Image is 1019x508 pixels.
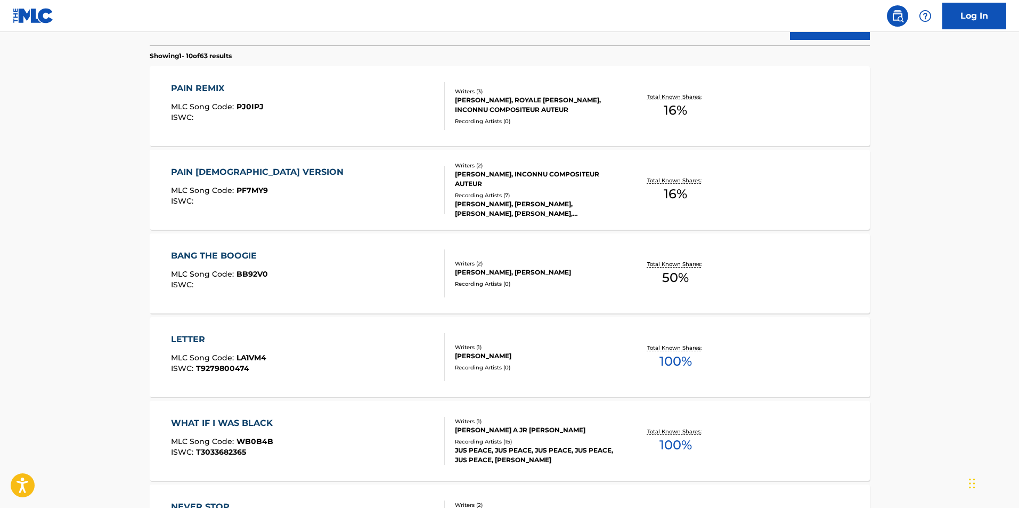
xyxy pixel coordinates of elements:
[942,3,1006,29] a: Log In
[647,344,704,352] p: Total Known Shares:
[237,353,266,362] span: LA1VM4
[171,447,196,457] span: ISWC :
[455,446,616,465] div: JUS PEACE, JUS PEACE, JUS PEACE, JUS PEACE, JUS PEACE, [PERSON_NAME]
[659,352,692,371] span: 100 %
[455,268,616,277] div: [PERSON_NAME], [PERSON_NAME]
[196,364,249,373] span: T9279800474
[171,82,264,95] div: PAIN REMIX
[455,87,616,95] div: Writers ( 3 )
[150,317,870,397] a: LETTERMLC Song Code:LA1VM4ISWC:T9279800474Writers (1)[PERSON_NAME]Recording Artists (0)Total Know...
[171,353,237,362] span: MLC Song Code :
[171,166,349,179] div: PAIN [DEMOGRAPHIC_DATA] VERSION
[664,184,687,204] span: 16 %
[915,5,936,27] div: Help
[171,196,196,206] span: ISWC :
[455,162,616,170] div: Writers ( 2 )
[237,186,268,195] span: PF7MY9
[171,186,237,195] span: MLC Song Code :
[966,457,1019,508] iframe: Chat Widget
[455,199,616,219] div: [PERSON_NAME], [PERSON_NAME], [PERSON_NAME], [PERSON_NAME], [PERSON_NAME]
[150,401,870,481] a: WHAT IF I WAS BLACKMLC Song Code:WB0B4BISWC:T3033682365Writers (1)[PERSON_NAME] A JR [PERSON_NAME...
[237,437,273,446] span: WB0B4B
[150,66,870,146] a: PAIN REMIXMLC Song Code:PJ0IPJISWC:Writers (3)[PERSON_NAME], ROYALE [PERSON_NAME], INCONNU COMPOS...
[455,191,616,199] div: Recording Artists ( 7 )
[455,417,616,425] div: Writers ( 1 )
[455,364,616,372] div: Recording Artists ( 0 )
[171,333,266,346] div: LETTER
[455,351,616,361] div: [PERSON_NAME]
[171,364,196,373] span: ISWC :
[171,269,237,279] span: MLC Song Code :
[196,447,246,457] span: T3033682365
[659,436,692,455] span: 100 %
[891,10,904,22] img: search
[150,51,232,61] p: Showing 1 - 10 of 63 results
[455,170,616,189] div: [PERSON_NAME], INCONNU COMPOSITEUR AUTEUR
[171,417,278,430] div: WHAT IF I WAS BLACK
[455,425,616,435] div: [PERSON_NAME] A JR [PERSON_NAME]
[455,117,616,125] div: Recording Artists ( 0 )
[13,8,54,23] img: MLC Logo
[969,467,975,499] div: Drag
[647,176,704,184] p: Total Known Shares:
[647,93,704,101] p: Total Known Shares:
[171,280,196,289] span: ISWC :
[237,102,264,111] span: PJ0IPJ
[647,260,704,268] p: Total Known Shares:
[664,101,687,120] span: 16 %
[171,112,196,122] span: ISWC :
[887,5,908,27] a: Public Search
[662,268,689,287] span: 50 %
[455,280,616,288] div: Recording Artists ( 0 )
[237,269,268,279] span: BB92V0
[455,343,616,351] div: Writers ( 1 )
[455,260,616,268] div: Writers ( 2 )
[171,102,237,111] span: MLC Song Code :
[171,437,237,446] span: MLC Song Code :
[150,150,870,230] a: PAIN [DEMOGRAPHIC_DATA] VERSIONMLC Song Code:PF7MY9ISWC:Writers (2)[PERSON_NAME], INCONNU COMPOSI...
[647,428,704,436] p: Total Known Shares:
[455,95,616,115] div: [PERSON_NAME], ROYALE [PERSON_NAME], INCONNU COMPOSITEUR AUTEUR
[455,438,616,446] div: Recording Artists ( 15 )
[150,233,870,313] a: BANG THE BOOGIEMLC Song Code:BB92V0ISWC:Writers (2)[PERSON_NAME], [PERSON_NAME]Recording Artists ...
[171,249,268,262] div: BANG THE BOOGIE
[919,10,932,22] img: help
